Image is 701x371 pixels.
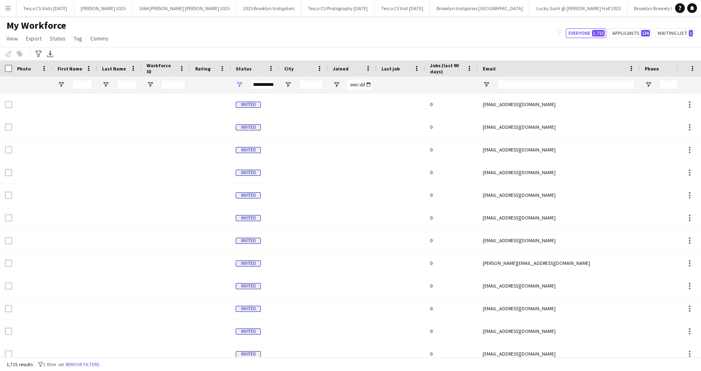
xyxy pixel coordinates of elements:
div: 0 [425,275,478,297]
input: First Name Filter Input [72,80,92,90]
div: 0 [425,93,478,115]
span: Invited [236,306,261,312]
div: 0 [425,252,478,274]
div: [EMAIL_ADDRESS][DOMAIN_NAME] [478,184,640,206]
input: Row Selection is disabled for this row (unchecked) [5,237,12,244]
span: Invited [236,102,261,108]
a: Status [47,33,69,44]
input: Row Selection is disabled for this row (unchecked) [5,192,12,199]
input: Row Selection is disabled for this row (unchecked) [5,305,12,312]
div: [EMAIL_ADDRESS][DOMAIN_NAME] [478,93,640,115]
app-action-btn: Advanced filters [34,49,43,59]
a: View [3,33,21,44]
input: Email Filter Input [497,80,635,90]
button: 2025 Brooklyn Instigators [237,0,301,16]
input: Joined Filter Input [347,80,372,90]
div: 0 [425,320,478,342]
div: [EMAIL_ADDRESS][DOMAIN_NAME] [478,297,640,320]
button: 1664 [PERSON_NAME] [PERSON_NAME] 2025 [132,0,237,16]
div: 0 [425,161,478,183]
button: Open Filter Menu [483,81,490,88]
button: [PERSON_NAME] 2025 [74,0,132,16]
input: Row Selection is disabled for this row (unchecked) [5,169,12,176]
button: Tesco CS Visits [DATE] [17,0,74,16]
span: Rating [195,66,211,72]
div: 0 [425,184,478,206]
span: 136 [641,30,650,36]
button: Open Filter Menu [102,81,109,88]
div: [EMAIL_ADDRESS][DOMAIN_NAME] [478,116,640,138]
span: Invited [236,351,261,357]
span: Invited [236,238,261,244]
span: Invited [236,124,261,130]
button: Open Filter Menu [58,81,65,88]
span: Last Name [102,66,126,72]
span: Jobs (last 90 days) [430,62,463,75]
app-action-btn: Export XLSX [45,49,55,59]
input: Row Selection is disabled for this row (unchecked) [5,214,12,222]
span: 1,715 [592,30,605,36]
span: Export [26,35,42,42]
input: Workforce ID Filter Input [161,80,185,90]
input: Row Selection is disabled for this row (unchecked) [5,146,12,154]
input: Row Selection is disabled for this row (unchecked) [5,101,12,108]
span: Invited [236,283,261,289]
span: Last job [381,66,400,72]
span: My Workforce [6,19,66,32]
span: Workforce ID [147,62,176,75]
div: 0 [425,139,478,161]
button: Applicants136 [609,28,652,38]
a: Comms [87,33,112,44]
div: 0 [425,229,478,252]
input: Row Selection is disabled for this row (unchecked) [5,124,12,131]
span: Invited [236,170,261,176]
button: Open Filter Menu [645,81,652,88]
button: Remove filters [64,360,101,369]
div: 0 [425,297,478,320]
div: 0 [425,207,478,229]
input: City Filter Input [299,80,323,90]
div: [EMAIL_ADDRESS][DOMAIN_NAME] [478,229,640,252]
button: Open Filter Menu [236,81,243,88]
span: Photo [17,66,31,72]
span: Joined [333,66,349,72]
button: Brooklyn Instigators [GEOGRAPHIC_DATA] [430,0,530,16]
a: Export [23,33,45,44]
div: 0 [425,343,478,365]
span: View [6,35,18,42]
a: Tag [70,33,85,44]
button: Lucky Saint @ [PERSON_NAME] Half 2025 [530,0,628,16]
button: Everyone1,715 [566,28,606,38]
span: First Name [58,66,82,72]
button: Open Filter Menu [147,81,154,88]
div: [EMAIL_ADDRESS][DOMAIN_NAME] [478,161,640,183]
div: [EMAIL_ADDRESS][DOMAIN_NAME] [478,275,640,297]
div: [EMAIL_ADDRESS][DOMAIN_NAME] [478,139,640,161]
input: Row Selection is disabled for this row (unchecked) [5,260,12,267]
span: Invited [236,328,261,335]
div: [EMAIL_ADDRESS][DOMAIN_NAME] [478,207,640,229]
button: Open Filter Menu [333,81,340,88]
div: [EMAIL_ADDRESS][DOMAIN_NAME] [478,320,640,342]
button: Open Filter Menu [284,81,292,88]
div: 0 [425,116,478,138]
button: Tesco CS Photography [DATE] [301,0,375,16]
span: Tag [74,35,82,42]
span: Phone [645,66,659,72]
span: Invited [236,215,261,221]
span: Email [483,66,496,72]
input: Last Name Filter Input [117,80,137,90]
button: Tesco CS Visit [DATE] [375,0,430,16]
span: Invited [236,147,261,153]
span: 1 filter set [43,361,64,367]
span: Status [236,66,251,72]
div: [PERSON_NAME][EMAIL_ADDRESS][DOMAIN_NAME] [478,252,640,274]
button: Waiting list1 [655,28,695,38]
span: Invited [236,192,261,198]
span: Comms [90,35,109,42]
div: [EMAIL_ADDRESS][DOMAIN_NAME] [478,343,640,365]
input: Row Selection is disabled for this row (unchecked) [5,328,12,335]
span: City [284,66,294,72]
span: 1 [689,30,693,36]
input: Row Selection is disabled for this row (unchecked) [5,350,12,358]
